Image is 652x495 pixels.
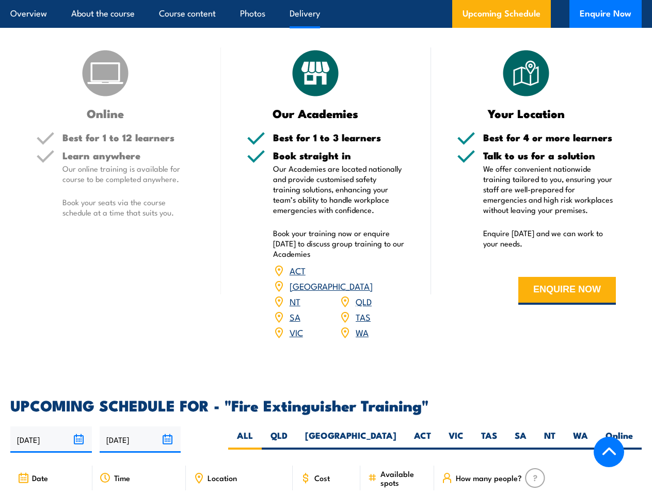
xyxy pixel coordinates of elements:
label: SA [506,430,535,450]
a: WA [356,326,369,338]
a: [GEOGRAPHIC_DATA] [290,279,373,292]
label: QLD [262,430,296,450]
h5: Book straight in [273,151,406,160]
p: Enquire [DATE] and we can work to your needs. [483,228,616,249]
label: Online [597,430,642,450]
p: We offer convenient nationwide training tailored to you, ensuring your staff are well-prepared fo... [483,163,616,215]
p: Our Academies are located nationally and provide customised safety training solutions, enhancing ... [273,163,406,215]
h5: Talk to us for a solution [483,151,616,160]
a: ACT [290,264,306,276]
input: To date [100,426,181,453]
span: Time [114,473,130,482]
label: ACT [405,430,440,450]
h3: Online [36,107,174,119]
h2: UPCOMING SCHEDULE FOR - "Fire Extinguisher Training" [10,398,642,411]
input: From date [10,426,92,453]
h3: Your Location [457,107,595,119]
a: NT [290,295,300,307]
button: ENQUIRE NOW [518,277,616,305]
label: ALL [228,430,262,450]
label: TAS [472,430,506,450]
a: TAS [356,310,371,323]
h3: Our Academies [247,107,385,119]
span: Location [208,473,237,482]
p: Book your training now or enquire [DATE] to discuss group training to our Academies [273,228,406,259]
a: QLD [356,295,372,307]
h5: Best for 1 to 3 learners [273,133,406,142]
h5: Best for 4 or more learners [483,133,616,142]
h5: Learn anywhere [62,151,195,160]
span: Available spots [380,469,427,487]
p: Book your seats via the course schedule at a time that suits you. [62,197,195,218]
label: [GEOGRAPHIC_DATA] [296,430,405,450]
label: WA [564,430,597,450]
a: VIC [290,326,303,338]
a: SA [290,310,300,323]
label: NT [535,430,564,450]
span: Cost [314,473,330,482]
p: Our online training is available for course to be completed anywhere. [62,163,195,184]
span: How many people? [456,473,522,482]
label: VIC [440,430,472,450]
h5: Best for 1 to 12 learners [62,133,195,142]
span: Date [32,473,48,482]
